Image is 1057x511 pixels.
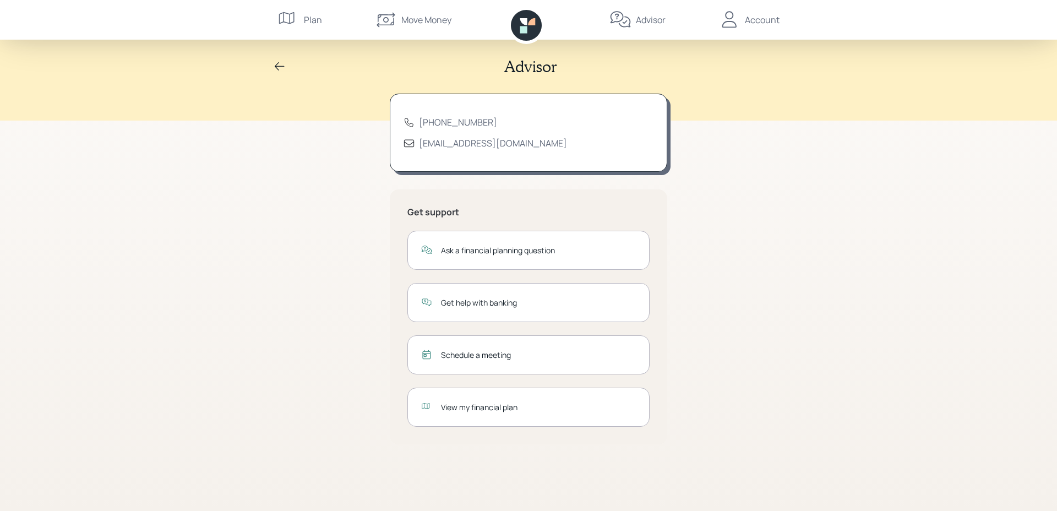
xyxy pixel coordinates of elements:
[745,13,780,26] div: Account
[401,13,451,26] div: Move Money
[419,137,567,149] a: [EMAIL_ADDRESS][DOMAIN_NAME]
[304,13,322,26] div: Plan
[504,57,557,76] h2: Advisor
[407,207,650,218] h5: Get support
[419,116,497,128] a: [PHONE_NUMBER]
[636,13,666,26] div: Advisor
[441,297,636,308] div: Get help with banking
[441,349,636,361] div: Schedule a meeting
[441,401,636,413] div: View my financial plan
[441,244,636,256] div: Ask a financial planning question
